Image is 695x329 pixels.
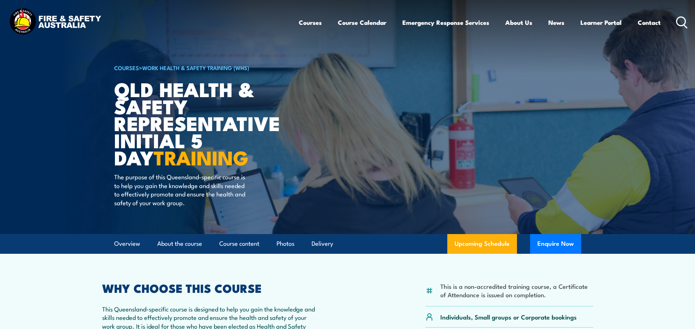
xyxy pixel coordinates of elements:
a: Contact [638,13,661,32]
a: Upcoming Schedule [447,234,517,254]
a: COURSES [114,64,139,72]
h2: WHY CHOOSE THIS COURSE [102,283,315,293]
h1: QLD Health & Safety Representative Initial 5 Day [114,80,294,166]
a: News [548,13,564,32]
a: Work Health & Safety Training (WHS) [142,64,249,72]
h6: > [114,63,294,72]
a: About the course [157,234,202,253]
a: Course Calendar [338,13,386,32]
p: Individuals, Small groups or Corporate bookings [440,313,577,321]
a: Emergency Response Services [402,13,489,32]
strong: TRAINING [154,142,248,172]
a: About Us [505,13,532,32]
a: Courses [299,13,322,32]
a: Delivery [312,234,333,253]
a: Overview [114,234,140,253]
li: This is a non-accredited training course, a Certificate of Attendance is issued on completion. [440,282,593,299]
a: Learner Portal [580,13,622,32]
a: Photos [277,234,294,253]
button: Enquire Now [530,234,581,254]
a: Course content [219,234,259,253]
p: The purpose of this Queensland-specific course is to help you gain the knowledge and skills neede... [114,172,247,207]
